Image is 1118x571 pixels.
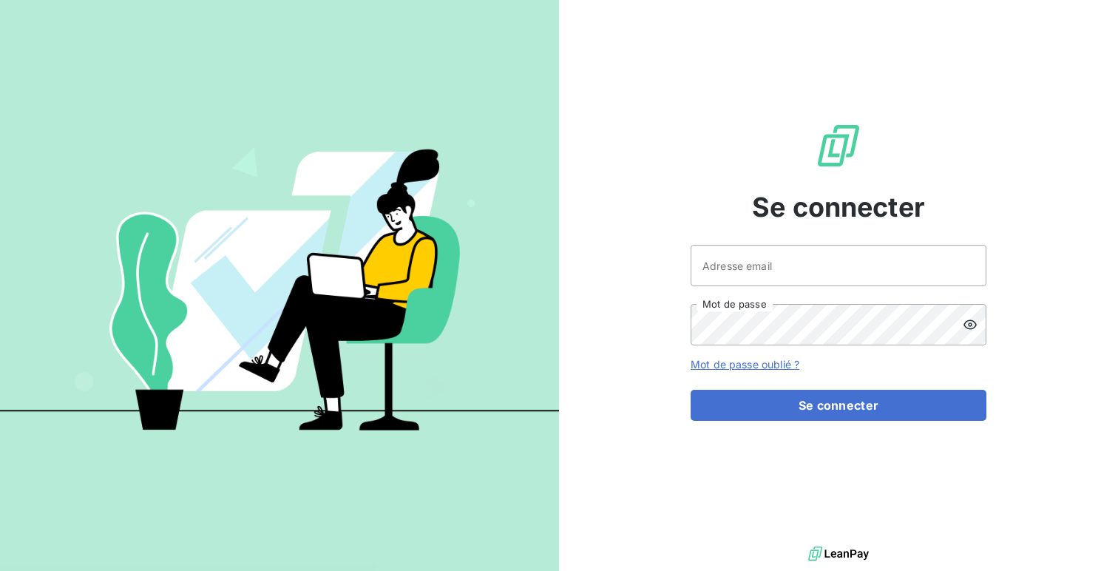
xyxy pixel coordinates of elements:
span: Se connecter [752,187,925,227]
img: Logo LeanPay [815,122,862,169]
a: Mot de passe oublié ? [691,358,799,371]
input: placeholder [691,245,986,286]
img: logo [808,543,869,565]
button: Se connecter [691,390,986,421]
